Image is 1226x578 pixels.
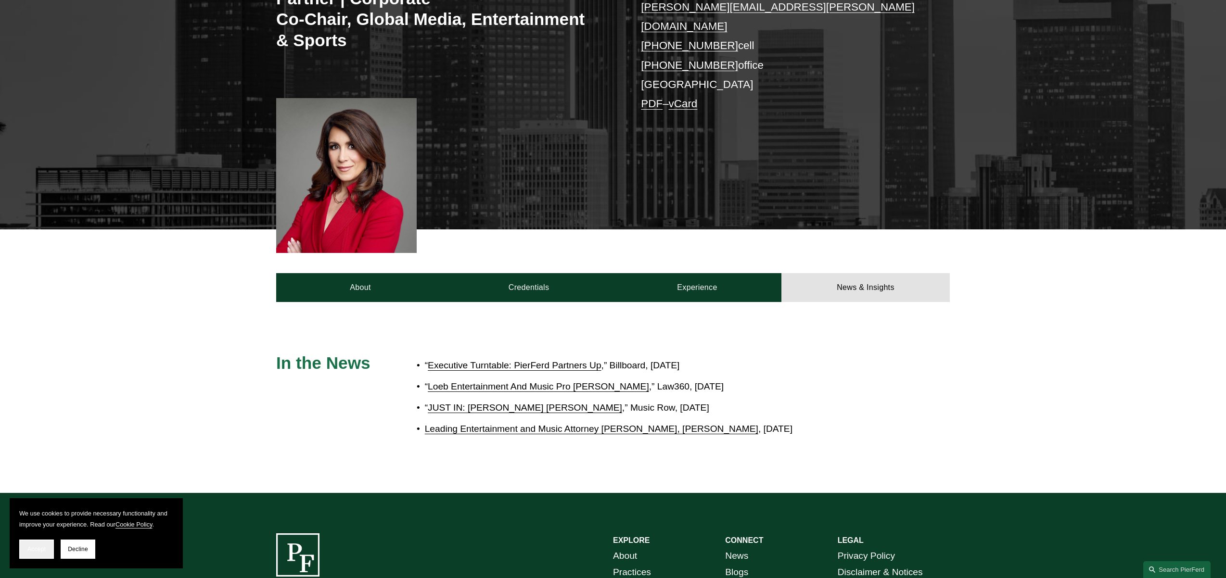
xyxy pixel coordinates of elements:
[27,546,46,553] span: Accept
[838,548,895,565] a: Privacy Policy
[613,548,637,565] a: About
[276,273,445,302] a: About
[428,381,649,391] a: Loeb Entertainment And Music Pro [PERSON_NAME]
[781,273,950,302] a: News & Insights
[425,357,866,374] p: “ ,” Billboard, [DATE]
[61,540,95,559] button: Decline
[838,536,864,544] strong: LEGAL
[445,273,613,302] a: Credentials
[425,424,758,434] a: Leading Entertainment and Music Attorney [PERSON_NAME], [PERSON_NAME]
[641,39,738,51] a: [PHONE_NUMBER]
[725,548,748,565] a: News
[425,378,866,395] p: “ ,” Law360, [DATE]
[428,360,601,370] a: Executive Turntable: PierFerd Partners Up
[68,546,88,553] span: Decline
[10,498,183,568] section: Cookie banner
[641,59,738,71] a: [PHONE_NUMBER]
[425,400,866,416] p: “ ,” Music Row, [DATE]
[425,421,866,438] p: , [DATE]
[428,402,622,413] a: JUST IN: [PERSON_NAME] [PERSON_NAME]
[641,98,663,110] a: PDF
[641,1,915,32] a: [PERSON_NAME][EMAIL_ADDRESS][PERSON_NAME][DOMAIN_NAME]
[19,508,173,530] p: We use cookies to provide necessary functionality and improve your experience. Read our .
[1143,561,1211,578] a: Search this site
[669,98,698,110] a: vCard
[115,521,153,528] a: Cookie Policy
[613,536,650,544] strong: EXPLORE
[613,273,781,302] a: Experience
[276,353,370,372] span: In the News
[725,536,763,544] strong: CONNECT
[19,540,54,559] button: Accept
